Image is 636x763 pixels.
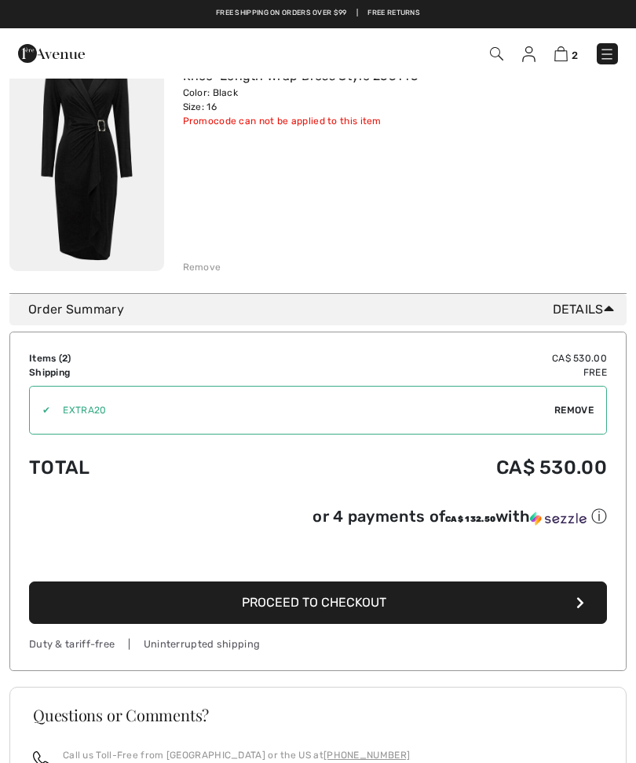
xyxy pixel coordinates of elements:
div: ✔ [30,403,50,417]
span: 2 [62,353,68,364]
span: Details [553,300,620,319]
div: Promocode can not be applied to this item [183,114,419,128]
span: Remove [554,403,594,417]
td: CA$ 530.00 [234,441,607,494]
div: Remove [183,260,221,274]
img: My Info [522,46,535,62]
a: 1ère Avenue [18,45,85,60]
div: or 4 payments ofCA$ 132.50withSezzle Click to learn more about Sezzle [29,506,607,533]
img: Menu [599,46,615,62]
input: Promo code [50,387,554,434]
td: CA$ 530.00 [234,351,607,365]
p: Call us Toll-Free from [GEOGRAPHIC_DATA] or the US at [63,748,410,762]
a: Free Returns [367,8,420,19]
a: 2 [554,44,578,63]
td: Total [29,441,234,494]
div: Order Summary [28,300,620,319]
span: Proceed to Checkout [242,595,386,610]
td: Shipping [29,365,234,380]
img: 1ère Avenue [18,38,85,69]
img: Search [490,47,503,61]
a: Free shipping on orders over $99 [216,8,347,19]
iframe: PayPal-paypal [29,533,607,576]
img: Sezzle [530,512,587,526]
a: Knee-Length Wrap Dress Style 253145 [183,68,419,83]
a: [PHONE_NUMBER] [323,750,410,761]
span: | [356,8,358,19]
td: Items ( ) [29,351,234,365]
span: 2 [572,50,578,61]
span: CA$ 132.50 [445,515,495,524]
div: Color: Black Size: 16 [183,86,419,114]
button: Proceed to Checkout [29,581,607,624]
img: Shopping Bag [554,46,568,61]
div: or 4 payments of with [313,506,607,527]
td: Free [234,365,607,380]
img: Knee-Length Wrap Dress Style 253145 [9,39,164,271]
h3: Questions or Comments? [33,707,603,723]
div: Duty & tariff-free | Uninterrupted shipping [29,636,607,651]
